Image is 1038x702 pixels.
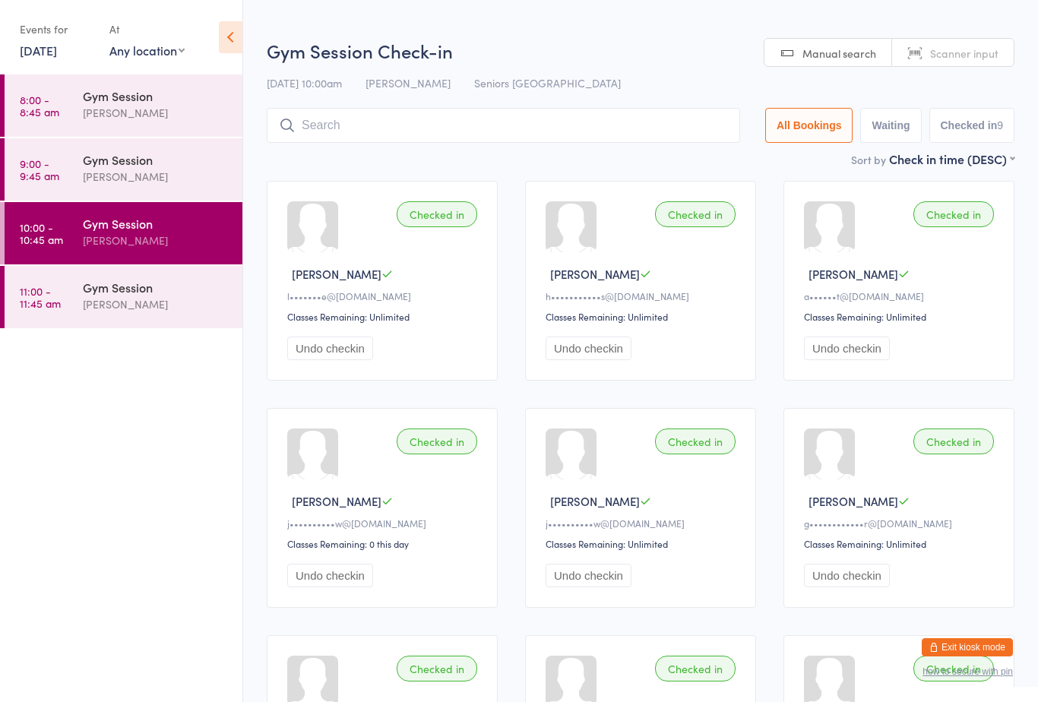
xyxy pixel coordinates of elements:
[287,337,373,360] button: Undo checkin
[5,74,242,137] a: 8:00 -8:45 amGym Session[PERSON_NAME]
[546,517,740,530] div: j••••••••••w@[DOMAIN_NAME]
[397,201,477,227] div: Checked in
[997,119,1003,131] div: 9
[913,656,994,681] div: Checked in
[474,75,621,90] span: Seniors [GEOGRAPHIC_DATA]
[804,337,890,360] button: Undo checkin
[83,279,229,296] div: Gym Session
[546,564,631,587] button: Undo checkin
[5,266,242,328] a: 11:00 -11:45 amGym Session[PERSON_NAME]
[287,564,373,587] button: Undo checkin
[929,108,1015,143] button: Checked in9
[804,289,998,302] div: a••••••t@[DOMAIN_NAME]
[860,108,921,143] button: Waiting
[397,428,477,454] div: Checked in
[655,201,736,227] div: Checked in
[655,656,736,681] div: Checked in
[292,493,381,509] span: [PERSON_NAME]
[287,289,482,302] div: l•••••••e@[DOMAIN_NAME]
[546,537,740,550] div: Classes Remaining: Unlimited
[913,201,994,227] div: Checked in
[851,152,886,167] label: Sort by
[83,232,229,249] div: [PERSON_NAME]
[922,638,1013,656] button: Exit kiosk mode
[366,75,451,90] span: [PERSON_NAME]
[83,104,229,122] div: [PERSON_NAME]
[20,42,57,58] a: [DATE]
[802,46,876,61] span: Manual search
[930,46,998,61] span: Scanner input
[546,310,740,323] div: Classes Remaining: Unlimited
[397,656,477,681] div: Checked in
[109,17,185,42] div: At
[267,38,1014,63] h2: Gym Session Check-in
[83,87,229,104] div: Gym Session
[765,108,853,143] button: All Bookings
[804,564,890,587] button: Undo checkin
[804,537,998,550] div: Classes Remaining: Unlimited
[20,285,61,309] time: 11:00 - 11:45 am
[267,75,342,90] span: [DATE] 10:00am
[804,517,998,530] div: g••••••••••••r@[DOMAIN_NAME]
[655,428,736,454] div: Checked in
[20,17,94,42] div: Events for
[83,151,229,168] div: Gym Session
[5,202,242,264] a: 10:00 -10:45 amGym Session[PERSON_NAME]
[20,93,59,118] time: 8:00 - 8:45 am
[889,150,1014,167] div: Check in time (DESC)
[83,215,229,232] div: Gym Session
[546,289,740,302] div: h•••••••••••s@[DOMAIN_NAME]
[267,108,740,143] input: Search
[20,221,63,245] time: 10:00 - 10:45 am
[83,296,229,313] div: [PERSON_NAME]
[913,428,994,454] div: Checked in
[550,493,640,509] span: [PERSON_NAME]
[546,337,631,360] button: Undo checkin
[83,168,229,185] div: [PERSON_NAME]
[292,266,381,282] span: [PERSON_NAME]
[287,537,482,550] div: Classes Remaining: 0 this day
[287,310,482,323] div: Classes Remaining: Unlimited
[287,517,482,530] div: j••••••••••w@[DOMAIN_NAME]
[809,493,898,509] span: [PERSON_NAME]
[109,42,185,58] div: Any location
[809,266,898,282] span: [PERSON_NAME]
[922,666,1013,677] button: how to secure with pin
[804,310,998,323] div: Classes Remaining: Unlimited
[20,157,59,182] time: 9:00 - 9:45 am
[550,266,640,282] span: [PERSON_NAME]
[5,138,242,201] a: 9:00 -9:45 amGym Session[PERSON_NAME]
